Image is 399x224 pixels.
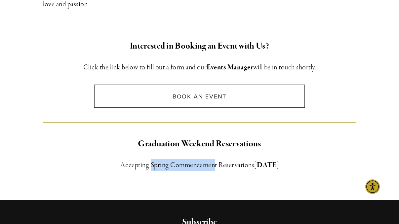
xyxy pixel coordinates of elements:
strong: Events Manager [207,63,253,72]
strong: Graduation Weekend Reservations [138,138,261,150]
h3: Click the link below to fill out a form and our will be in touch shortly. [43,61,356,73]
strong: Interested in Booking an Event with Us? [130,40,269,52]
a: Book an Event [94,85,305,108]
strong: [DATE] [254,161,279,170]
h3: Accepting Spring Commencement Reservations [43,159,356,171]
div: Accessibility Menu [365,179,380,194]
